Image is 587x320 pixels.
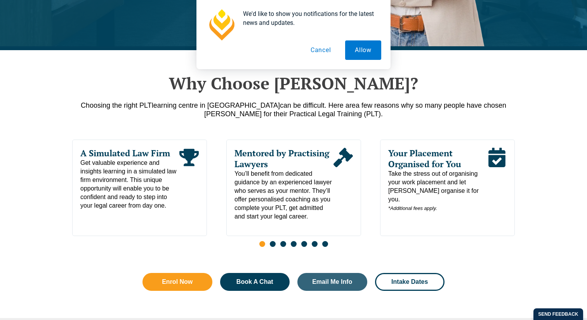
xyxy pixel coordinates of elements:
span: can be difficult. Here are [280,101,356,109]
div: Read More [487,148,507,213]
button: Allow [345,40,381,60]
span: Go to slide 6 [312,241,318,247]
span: Enrol Now [162,279,193,285]
a: Intake Dates [375,273,445,291]
span: Go to slide 1 [259,241,265,247]
em: *Additional fees apply. [388,205,437,211]
span: Intake Dates [391,279,428,285]
a: Email Me Info [297,273,367,291]
span: Choosing the right PLT [81,101,152,109]
a: Enrol Now [142,273,212,291]
span: Go to slide 3 [280,241,286,247]
div: 1 / 7 [72,140,207,236]
span: A Simulated Law Firm [80,148,179,159]
span: You’ll benefit from dedicated guidance by an experienced lawyer who serves as your mentor. They’l... [234,170,333,221]
h2: Why Choose [PERSON_NAME]? [72,73,515,93]
span: Go to slide 2 [270,241,276,247]
div: Read More [333,148,353,221]
span: Go to slide 5 [301,241,307,247]
span: Take the stress out of organising your work placement and let [PERSON_NAME] organise it for you. [388,170,487,213]
span: Email Me Info [312,279,352,285]
div: 3 / 7 [380,140,515,236]
p: a few reasons why so many people have chosen [PERSON_NAME] for their Practical Legal Training (PLT). [72,101,515,118]
span: Go to slide 7 [322,241,328,247]
a: Book A Chat [220,273,290,291]
div: Read More [179,148,199,210]
span: Go to slide 4 [291,241,297,247]
img: notification icon [206,9,237,40]
div: Slides [72,140,515,252]
span: Book A Chat [236,279,273,285]
button: Cancel [301,40,341,60]
span: learning centre in [GEOGRAPHIC_DATA] [152,101,280,109]
span: Get valuable experience and insights learning in a simulated law firm environment. This unique op... [80,159,179,210]
span: Mentored by Practising Lawyers [234,148,333,170]
div: We'd like to show you notifications for the latest news and updates. [237,9,381,27]
div: 2 / 7 [226,140,361,236]
span: Your Placement Organised for You [388,148,487,170]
